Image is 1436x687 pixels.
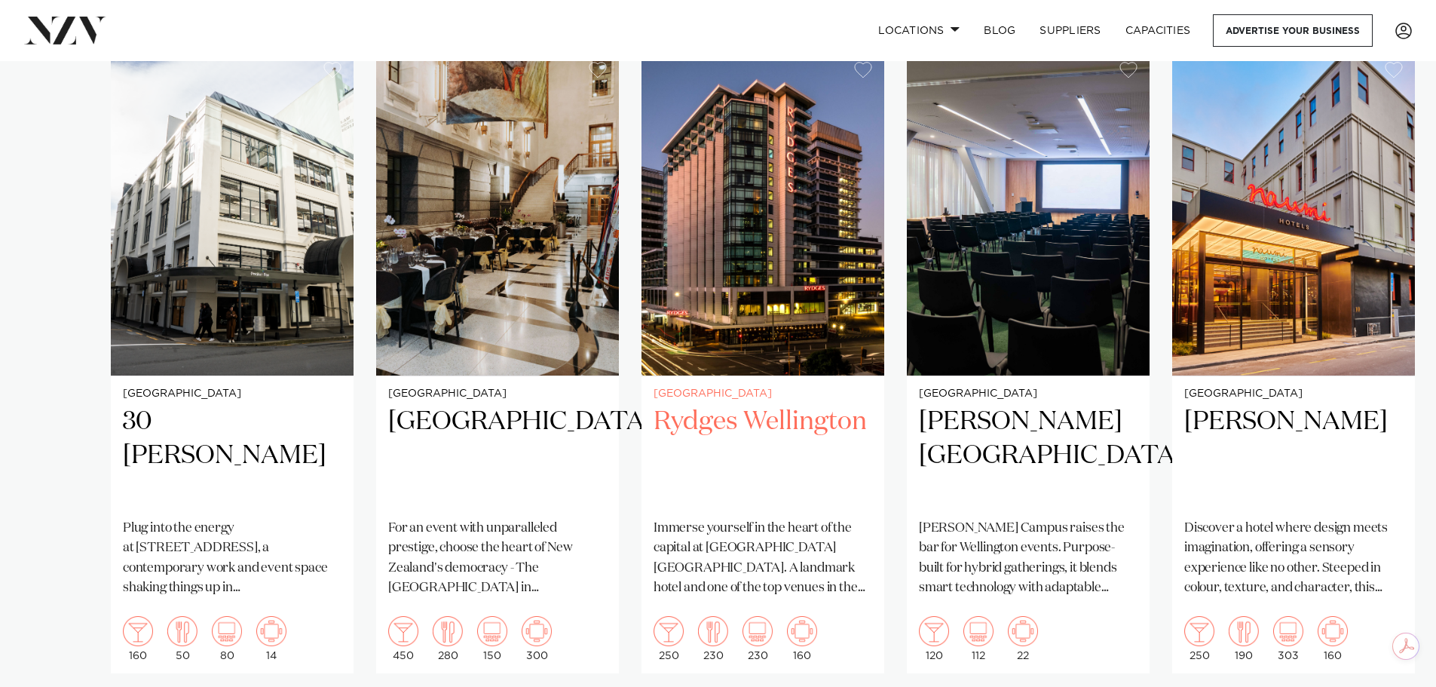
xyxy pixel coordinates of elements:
swiper-slide: 1 / 7 [111,50,354,673]
img: meeting.png [522,616,552,646]
img: dining.png [433,616,463,646]
small: [GEOGRAPHIC_DATA] [919,388,1137,400]
a: [GEOGRAPHIC_DATA] Rydges Wellington Immerse yourself in the heart of the capital at [GEOGRAPHIC_D... [641,50,884,673]
p: [PERSON_NAME] Campus raises the bar for Wellington events. Purpose-built for hybrid gatherings, i... [919,519,1137,598]
img: cocktail.png [388,616,418,646]
a: [GEOGRAPHIC_DATA] [PERSON_NAME] Discover a hotel where design meets imagination, offering a senso... [1172,50,1415,673]
div: 22 [1008,616,1038,661]
small: [GEOGRAPHIC_DATA] [388,388,607,400]
h2: [PERSON_NAME] [1184,405,1403,507]
img: cocktail.png [1184,616,1214,646]
p: Immerse yourself in the heart of the capital at [GEOGRAPHIC_DATA] [GEOGRAPHIC_DATA]. A landmark h... [654,519,872,598]
div: 14 [256,616,286,661]
img: theatre.png [742,616,773,646]
div: 190 [1229,616,1259,661]
div: 230 [698,616,728,661]
a: [GEOGRAPHIC_DATA] [PERSON_NAME][GEOGRAPHIC_DATA] [PERSON_NAME] Campus raises the bar for Wellingt... [907,50,1150,673]
small: [GEOGRAPHIC_DATA] [123,388,341,400]
div: 280 [433,616,463,661]
p: Discover a hotel where design meets imagination, offering a sensory experience like no other. Ste... [1184,519,1403,598]
h2: [PERSON_NAME][GEOGRAPHIC_DATA] [919,405,1137,507]
swiper-slide: 3 / 7 [641,50,884,673]
swiper-slide: 4 / 7 [907,50,1150,673]
img: theatre.png [477,616,507,646]
a: Locations [866,14,972,47]
a: [GEOGRAPHIC_DATA] [GEOGRAPHIC_DATA] For an event with unparalleled prestige, choose the heart of ... [376,50,619,673]
a: BLOG [972,14,1027,47]
img: meeting.png [787,616,817,646]
img: meeting.png [1008,616,1038,646]
div: 250 [654,616,684,661]
img: nzv-logo.png [24,17,106,44]
div: 50 [167,616,197,661]
img: meeting.png [256,616,286,646]
img: cocktail.png [654,616,684,646]
a: SUPPLIERS [1027,14,1113,47]
p: Plug into the energy at [STREET_ADDRESS], a contemporary work and event space shaking things up i... [123,519,341,598]
img: dining.png [698,616,728,646]
h2: 30 [PERSON_NAME] [123,405,341,507]
img: theatre.png [1273,616,1303,646]
h2: [GEOGRAPHIC_DATA] [388,405,607,507]
a: Capacities [1113,14,1203,47]
a: Advertise your business [1213,14,1373,47]
img: meeting.png [1318,616,1348,646]
div: 450 [388,616,418,661]
div: 160 [787,616,817,661]
small: [GEOGRAPHIC_DATA] [1184,388,1403,400]
div: 300 [522,616,552,661]
div: 150 [477,616,507,661]
div: 80 [212,616,242,661]
div: 112 [963,616,994,661]
div: 160 [123,616,153,661]
img: cocktail.png [123,616,153,646]
img: dining.png [167,616,197,646]
div: 230 [742,616,773,661]
div: 120 [919,616,949,661]
swiper-slide: 5 / 7 [1172,50,1415,673]
img: dining.png [1229,616,1259,646]
div: 250 [1184,616,1214,661]
h2: Rydges Wellington [654,405,872,507]
p: For an event with unparalleled prestige, choose the heart of New Zealand's democracy - The [GEOGR... [388,519,607,598]
div: 303 [1273,616,1303,661]
div: 160 [1318,616,1348,661]
swiper-slide: 2 / 7 [376,50,619,673]
small: [GEOGRAPHIC_DATA] [654,388,872,400]
img: theatre.png [963,616,994,646]
a: [GEOGRAPHIC_DATA] 30 [PERSON_NAME] Plug into the energy at [STREET_ADDRESS], a contemporary work ... [111,50,354,673]
img: theatre.png [212,616,242,646]
img: cocktail.png [919,616,949,646]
